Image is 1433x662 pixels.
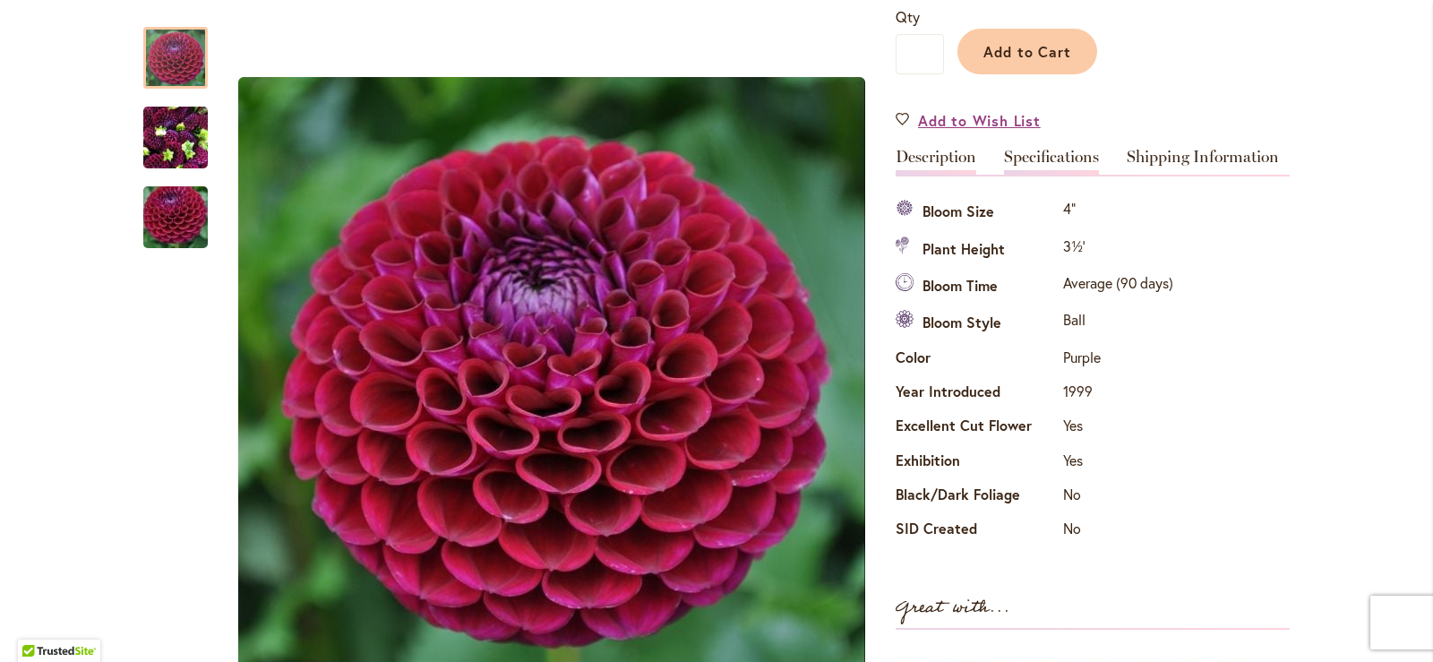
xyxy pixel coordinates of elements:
[896,445,1059,479] th: Exhibition
[896,149,1290,548] div: Detailed Product Info
[111,175,240,261] img: IVANETTI
[896,514,1059,548] th: SID Created
[1059,445,1178,479] td: Yes
[896,194,1059,231] th: Bloom Size
[143,95,208,181] img: IVANETTI
[1059,194,1178,231] td: 4"
[1059,305,1178,342] td: Ball
[13,598,64,649] iframe: Launch Accessibility Center
[918,110,1041,131] span: Add to Wish List
[1059,377,1178,411] td: 1999
[1059,514,1178,548] td: No
[1059,269,1178,305] td: Average (90 days)
[1127,149,1279,175] a: Shipping Information
[983,42,1072,61] span: Add to Cart
[896,305,1059,342] th: Bloom Style
[1059,411,1178,445] td: Yes
[957,29,1097,74] button: Add to Cart
[1059,231,1178,268] td: 3½'
[896,110,1041,131] a: Add to Wish List
[1059,480,1178,514] td: No
[1059,342,1178,376] td: Purple
[143,168,208,248] div: IVANETTI
[896,593,1010,623] strong: Great with...
[143,89,226,168] div: IVANETTI
[896,342,1059,376] th: Color
[896,480,1059,514] th: Black/Dark Foliage
[896,7,920,26] span: Qty
[896,149,976,175] a: Description
[896,231,1059,268] th: Plant Height
[143,9,226,89] div: Ivanetti
[1004,149,1099,175] a: Specifications
[896,269,1059,305] th: Bloom Time
[896,411,1059,445] th: Excellent Cut Flower
[896,377,1059,411] th: Year Introduced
